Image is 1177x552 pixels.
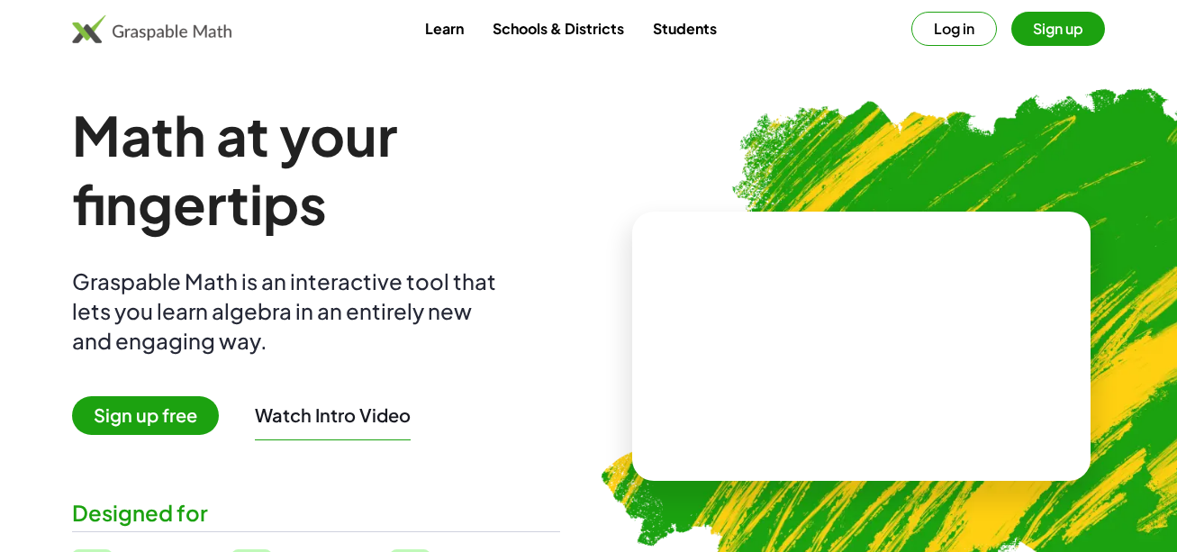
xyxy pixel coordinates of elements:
a: Students [638,12,731,45]
a: Learn [411,12,478,45]
span: Sign up free [72,396,219,435]
button: Log in [911,12,997,46]
button: Watch Intro Video [255,403,411,427]
a: Schools & Districts [478,12,638,45]
button: Sign up [1011,12,1105,46]
div: Graspable Math is an interactive tool that lets you learn algebra in an entirely new and engaging... [72,267,504,356]
h1: Math at your fingertips [72,101,560,238]
video: What is this? This is dynamic math notation. Dynamic math notation plays a central role in how Gr... [726,278,996,413]
div: Designed for [72,498,560,528]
